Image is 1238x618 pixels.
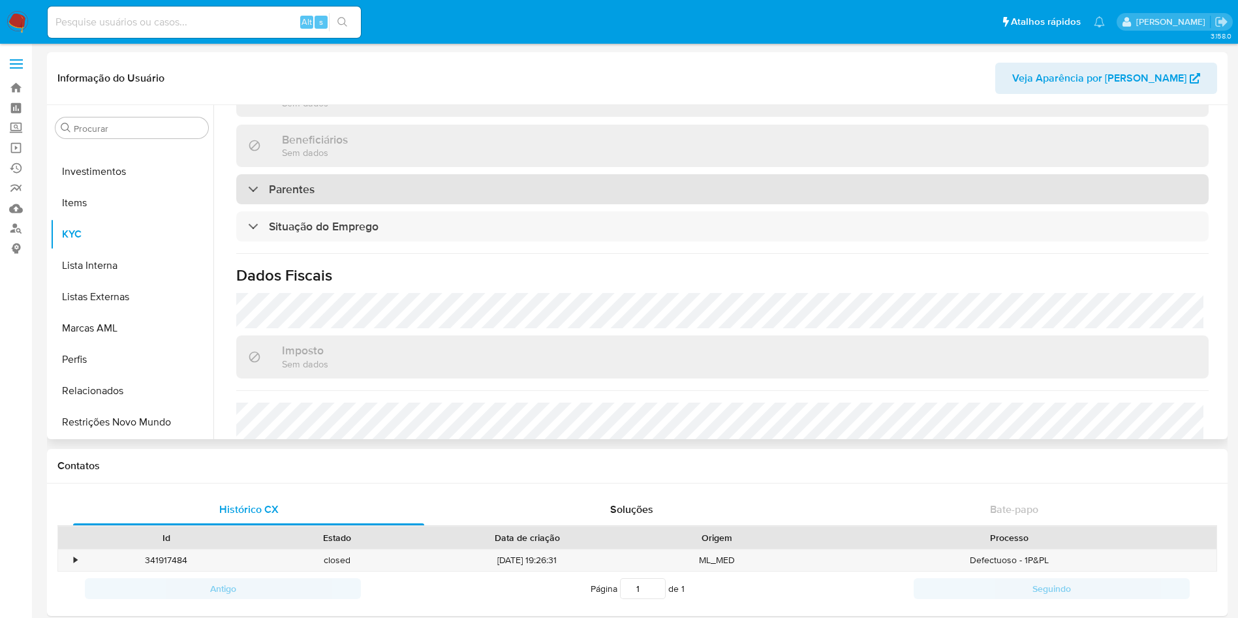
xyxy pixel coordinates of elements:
[914,578,1190,599] button: Seguindo
[641,531,794,544] div: Origem
[269,219,379,234] h3: Situação do Emprego
[50,313,213,344] button: Marcas AML
[252,549,423,571] div: closed
[50,187,213,219] button: Items
[812,531,1207,544] div: Processo
[85,578,361,599] button: Antigo
[432,531,623,544] div: Data de criação
[282,146,348,159] p: Sem dados
[236,174,1209,204] div: Parentes
[681,582,685,595] span: 1
[50,344,213,375] button: Perfis
[282,343,328,358] h3: Imposto
[319,16,323,28] span: s
[302,16,312,28] span: Alt
[90,531,243,544] div: Id
[1094,16,1105,27] a: Notificações
[1012,63,1186,94] span: Veja Aparência por [PERSON_NAME]
[990,502,1038,517] span: Bate-papo
[236,266,1209,285] h1: Dados Fiscais
[423,549,632,571] div: [DATE] 19:26:31
[1136,16,1210,28] p: magno.ferreira@mercadopago.com.br
[329,13,356,31] button: search-icon
[48,14,361,31] input: Pesquise usuários ou casos...
[50,250,213,281] button: Lista Interna
[74,123,203,134] input: Procurar
[269,182,315,196] h3: Parentes
[57,459,1217,472] h1: Contatos
[591,578,685,599] span: Página de
[282,97,411,109] p: Sem dados
[50,156,213,187] button: Investimentos
[236,125,1209,167] div: BeneficiáriosSem dados
[610,502,653,517] span: Soluções
[236,211,1209,241] div: Situação do Emprego
[261,531,414,544] div: Estado
[219,502,279,517] span: Histórico CX
[50,407,213,438] button: Restrições Novo Mundo
[236,335,1209,378] div: ImpostoSem dados
[803,549,1216,571] div: Defectuoso - 1P&PL
[61,123,71,133] button: Procurar
[995,63,1217,94] button: Veja Aparência por [PERSON_NAME]
[282,358,328,370] p: Sem dados
[50,281,213,313] button: Listas Externas
[57,72,164,85] h1: Informação do Usuário
[1011,15,1081,29] span: Atalhos rápidos
[50,219,213,250] button: KYC
[632,549,803,571] div: ML_MED
[74,554,77,566] div: •
[50,375,213,407] button: Relacionados
[282,132,348,147] h3: Beneficiários
[1215,15,1228,29] a: Sair
[81,549,252,571] div: 341917484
